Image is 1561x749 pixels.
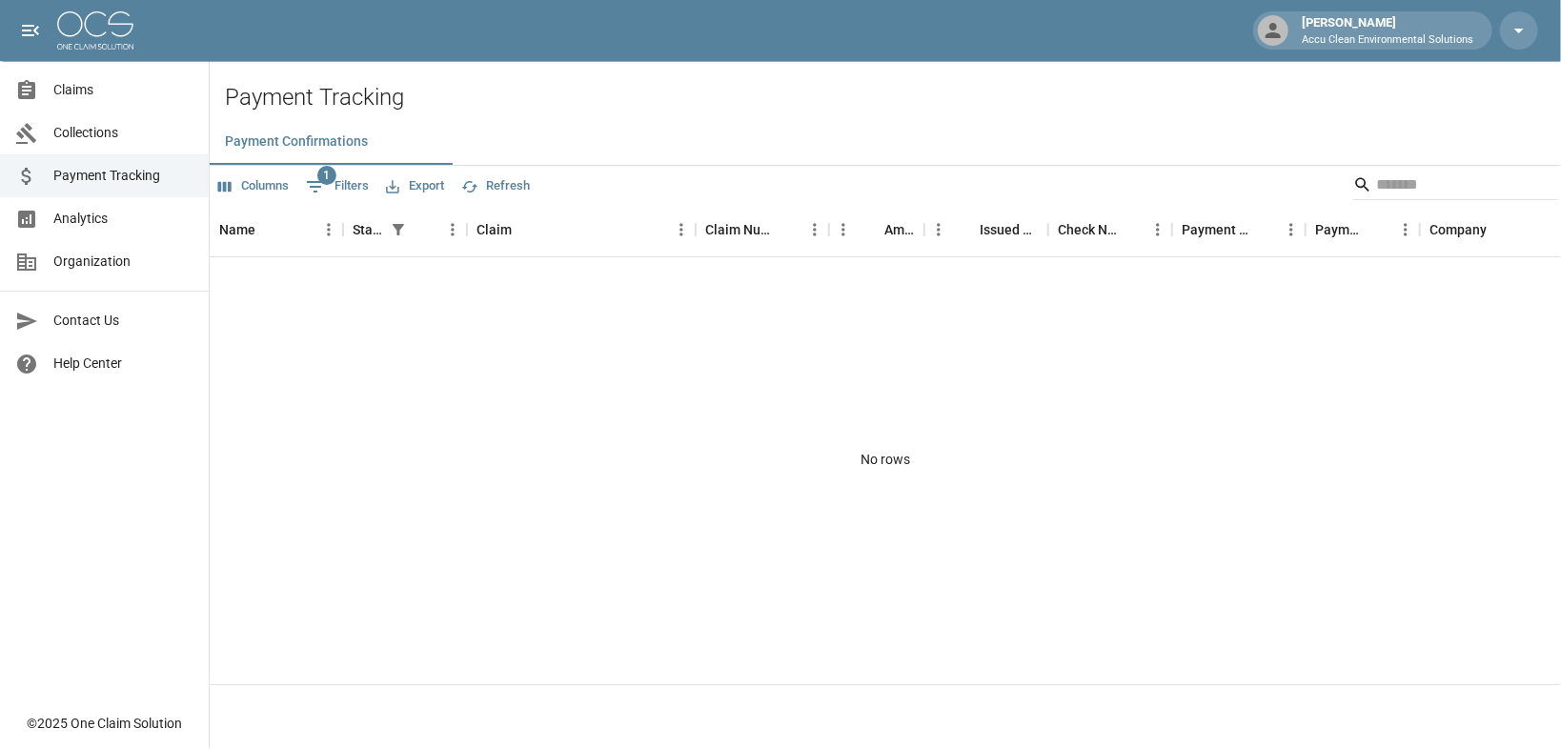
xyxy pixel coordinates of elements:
div: Amount [884,203,915,256]
div: Payment Type [1315,203,1365,256]
div: Issued Date [980,203,1039,256]
div: Status [343,203,467,256]
button: Menu [924,215,953,244]
button: Sort [1487,216,1513,243]
span: Contact Us [53,311,193,331]
span: Analytics [53,209,193,229]
div: Payment Method [1182,203,1250,256]
button: Refresh [456,172,535,201]
div: Status [353,203,385,256]
button: Sort [412,216,438,243]
div: Amount [829,203,924,256]
div: Company [1429,203,1487,256]
button: Menu [829,215,858,244]
button: Select columns [213,172,294,201]
div: Claim [476,203,512,256]
span: Collections [53,123,193,143]
button: Sort [953,216,980,243]
img: ocs-logo-white-transparent.png [57,11,133,50]
span: 1 [317,166,336,185]
button: Sort [858,216,884,243]
div: Name [210,203,343,256]
span: Payment Tracking [53,166,193,186]
div: Check Number [1058,203,1117,256]
button: Menu [1391,215,1420,244]
div: Issued Date [924,203,1048,256]
div: Claim Number [705,203,774,256]
span: Organization [53,252,193,272]
button: Show filters [385,216,412,243]
div: [PERSON_NAME] [1294,13,1481,48]
div: Name [219,203,255,256]
div: Payment Type [1306,203,1420,256]
div: No rows [210,257,1561,662]
button: Menu [314,215,343,244]
button: Menu [1144,215,1172,244]
button: Payment Confirmations [210,119,383,165]
button: Export [381,172,449,201]
button: Sort [774,216,801,243]
div: Check Number [1048,203,1172,256]
button: Show filters [301,172,374,202]
p: Accu Clean Environmental Solutions [1302,32,1473,49]
button: open drawer [11,11,50,50]
div: Claim Number [696,203,829,256]
div: Payment Method [1172,203,1306,256]
button: Menu [1277,215,1306,244]
div: Search [1353,170,1557,204]
button: Sort [255,216,282,243]
div: Claim [467,203,696,256]
h2: Payment Tracking [225,84,1561,111]
span: Claims [53,80,193,100]
span: Help Center [53,354,193,374]
button: Sort [1365,216,1391,243]
div: dynamic tabs [210,119,1561,165]
button: Menu [438,215,467,244]
button: Menu [801,215,829,244]
button: Menu [667,215,696,244]
button: Sort [1250,216,1277,243]
button: Sort [1117,216,1144,243]
button: Sort [512,216,538,243]
div: 1 active filter [385,216,412,243]
div: © 2025 One Claim Solution [27,714,182,733]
